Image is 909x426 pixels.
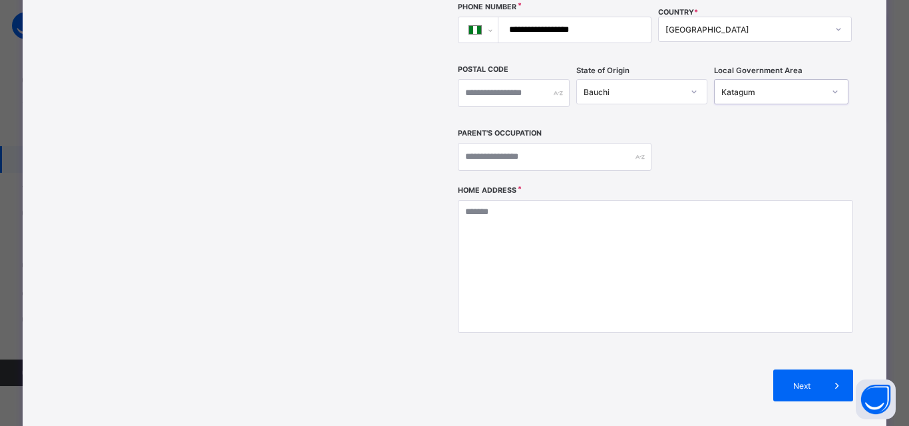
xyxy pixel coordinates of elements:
[783,381,821,391] span: Next
[714,66,803,75] span: Local Government Area
[458,65,508,74] label: Postal Code
[721,87,824,97] div: Katagum
[576,66,630,75] span: State of Origin
[458,129,542,138] label: Parent's Occupation
[458,186,516,195] label: Home Address
[856,379,896,419] button: Open asap
[665,25,827,35] div: [GEOGRAPHIC_DATA]
[458,3,516,11] label: Phone Number
[584,87,683,97] div: Bauchi
[658,8,698,17] span: COUNTRY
